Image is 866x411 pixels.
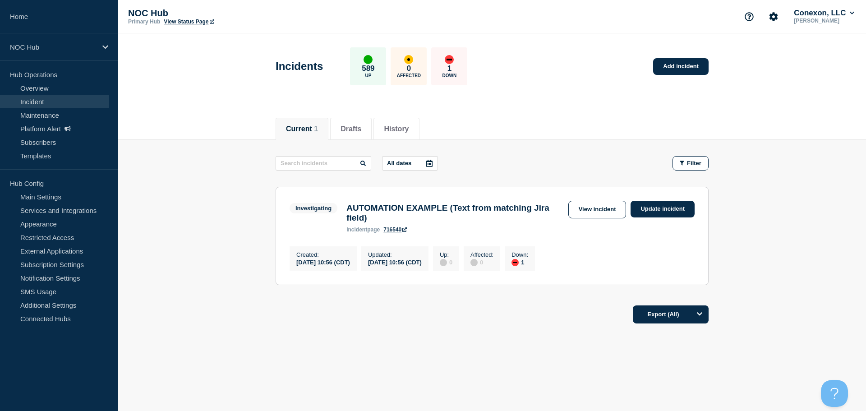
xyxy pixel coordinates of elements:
p: Affected : [470,251,493,258]
div: down [445,55,454,64]
span: Filter [687,160,701,166]
button: Options [691,305,709,323]
a: View Status Page [164,18,214,25]
div: [DATE] 10:56 (CDT) [296,258,350,266]
iframe: Help Scout Beacon - Open [821,380,848,407]
p: Down [442,73,457,78]
a: 716540 [383,226,407,233]
input: Search incidents [276,156,371,171]
button: History [384,125,409,133]
p: Affected [397,73,421,78]
p: Updated : [368,251,422,258]
div: 0 [440,258,452,266]
button: All dates [382,156,438,171]
button: Support [740,7,759,26]
p: 589 [362,64,374,73]
h3: AUTOMATION EXAMPLE (Text from matching Jira field) [346,203,563,223]
button: Account settings [764,7,783,26]
div: [DATE] 10:56 (CDT) [368,258,422,266]
div: 0 [470,258,493,266]
p: Down : [511,251,528,258]
p: Primary Hub [128,18,160,25]
div: disabled [470,259,478,266]
p: [PERSON_NAME] [792,18,856,24]
a: View incident [568,201,626,218]
span: incident [346,226,367,233]
div: 1 [511,258,528,266]
p: 1 [447,64,451,73]
p: Created : [296,251,350,258]
h1: Incidents [276,60,323,73]
button: Conexon, LLC [792,9,856,18]
div: down [511,259,519,266]
p: NOC Hub [128,8,309,18]
span: 1 [314,125,318,133]
p: Up [365,73,371,78]
p: NOC Hub [10,43,97,51]
button: Current 1 [286,125,318,133]
p: Up : [440,251,452,258]
a: Update incident [631,201,695,217]
a: Add incident [653,58,709,75]
p: All dates [387,160,411,166]
span: Investigating [290,203,337,213]
p: 0 [407,64,411,73]
div: affected [404,55,413,64]
div: up [364,55,373,64]
button: Filter [673,156,709,171]
button: Export (All) [633,305,709,323]
button: Drafts [341,125,361,133]
div: disabled [440,259,447,266]
p: page [346,226,380,233]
